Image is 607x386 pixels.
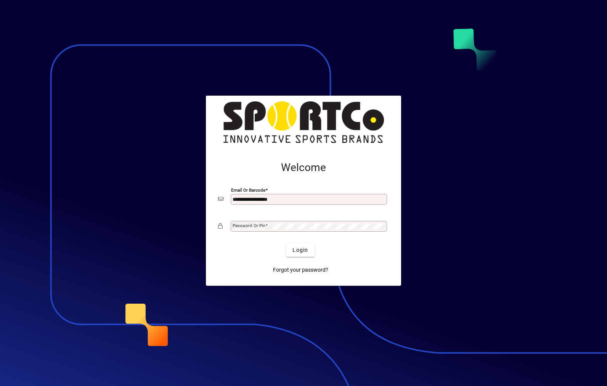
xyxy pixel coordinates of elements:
a: Forgot your password? [270,263,331,277]
span: Login [292,246,308,254]
mat-label: Email or Barcode [231,187,265,193]
span: Forgot your password? [273,266,328,274]
h2: Welcome [218,161,389,174]
button: Login [286,243,314,257]
mat-label: Password or Pin [233,223,265,228]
